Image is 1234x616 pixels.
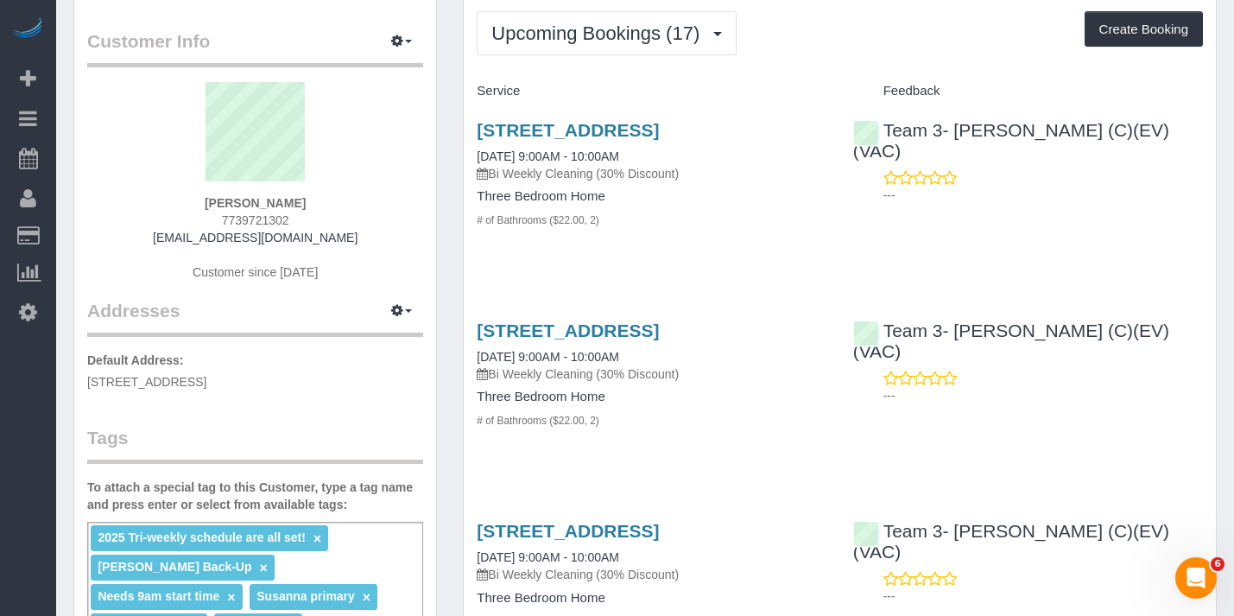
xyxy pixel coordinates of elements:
p: --- [883,587,1203,605]
label: To attach a special tag to this Customer, type a tag name and press enter or select from availabl... [87,479,423,513]
small: # of Bathrooms ($22.00, 2) [477,214,598,226]
a: × [313,531,321,546]
h4: Three Bedroom Home [477,591,826,606]
strong: [PERSON_NAME] [205,196,306,210]
span: [STREET_ADDRESS] [87,375,206,389]
button: Upcoming Bookings (17) [477,11,737,55]
p: --- [883,387,1203,404]
p: Bi Weekly Cleaning (30% Discount) [477,566,826,583]
a: [STREET_ADDRESS] [477,120,659,140]
a: [DATE] 9:00AM - 10:00AM [477,350,619,364]
a: Team 3- [PERSON_NAME] (C)(EV)(VAC) [853,120,1169,161]
a: × [227,590,235,605]
span: Upcoming Bookings (17) [491,22,708,44]
a: × [363,590,370,605]
h4: Three Bedroom Home [477,390,826,404]
span: [PERSON_NAME] Back-Up [98,560,251,574]
button: Create Booking [1085,11,1203,48]
a: Team 3- [PERSON_NAME] (C)(EV)(VAC) [853,521,1169,562]
a: [EMAIL_ADDRESS][DOMAIN_NAME] [153,231,358,244]
span: Susanna primary [256,589,355,603]
iframe: Intercom live chat [1175,557,1217,599]
span: Needs 9am start time [98,589,219,603]
label: Default Address: [87,352,184,369]
h4: Three Bedroom Home [477,189,826,204]
small: # of Bathrooms ($22.00, 2) [477,415,598,427]
a: × [259,561,267,575]
p: Bi Weekly Cleaning (30% Discount) [477,165,826,182]
span: 2025 Tri-weekly schedule are all set! [98,530,305,544]
p: --- [883,187,1203,204]
img: Automaid Logo [10,17,45,41]
p: Bi Weekly Cleaning (30% Discount) [477,365,826,383]
a: [DATE] 9:00AM - 10:00AM [477,550,619,564]
a: Team 3- [PERSON_NAME] (C)(EV)(VAC) [853,321,1169,361]
a: [STREET_ADDRESS] [477,321,659,340]
h4: Service [477,84,826,98]
h4: Feedback [853,84,1203,98]
a: [STREET_ADDRESS] [477,521,659,541]
span: 6 [1211,557,1225,571]
span: 7739721302 [222,213,289,227]
legend: Customer Info [87,29,423,67]
a: [DATE] 9:00AM - 10:00AM [477,149,619,163]
span: Customer since [DATE] [193,265,318,279]
legend: Tags [87,425,423,464]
